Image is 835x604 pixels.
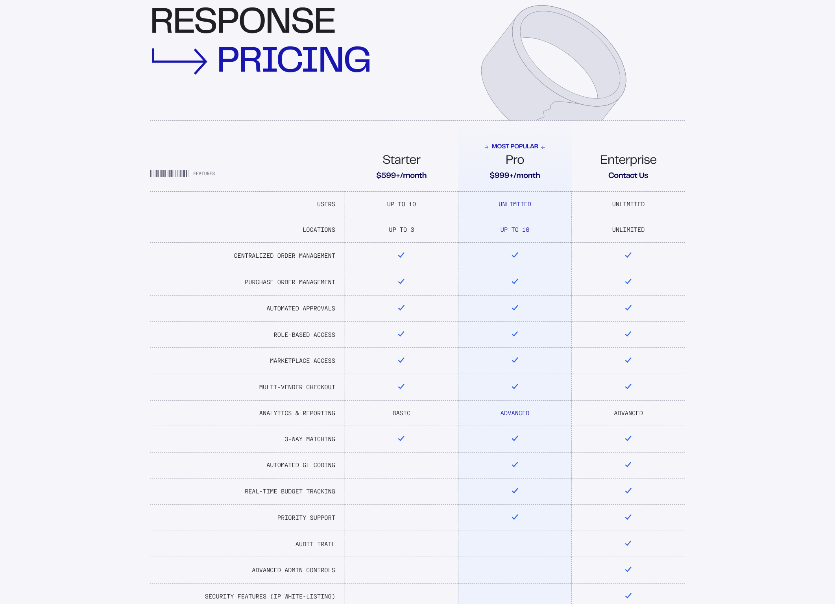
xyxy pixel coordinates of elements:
td: Purchase Order Management [150,269,345,296]
td: 3-Way Matching [150,426,345,452]
td: Unlimited [458,192,572,217]
div: pricing [217,46,371,80]
td: Advanced [458,400,572,426]
td: Up To 10 [345,192,458,217]
span: $999+/month [490,172,540,181]
td: Up To 3 [345,217,458,243]
span: Contact Us [608,172,648,181]
td: Real-Time Budget Tracking [150,478,345,505]
td: Automated GL Coding [150,452,345,478]
td: Users [150,192,345,217]
span: Starter [382,155,420,168]
td: Marketplace Access [150,348,345,374]
td: Advanced [572,400,685,426]
td: Audit Trail [150,531,345,557]
span: Enterprise [600,155,656,168]
span: Most Popular [485,144,545,151]
td: Locations [150,217,345,243]
td: Priority Support [150,505,345,531]
td: Role-Based Access [150,321,345,348]
td: Centralized Order Management [150,243,345,269]
td: Advanced Admin Controls [150,557,345,584]
td: Unlimited [572,192,685,217]
td: Basic [345,400,458,426]
td: Multi-Vender Checkout [150,374,345,401]
div: Features [150,170,345,181]
span: $599+/month [377,172,427,181]
td: Up To 10 [458,217,572,243]
td: Unlimited [572,217,685,243]
div: response [150,7,373,83]
span: Pro [506,155,524,168]
td: Analytics & Reporting [150,400,345,426]
td: Automated Approvals [150,296,345,322]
